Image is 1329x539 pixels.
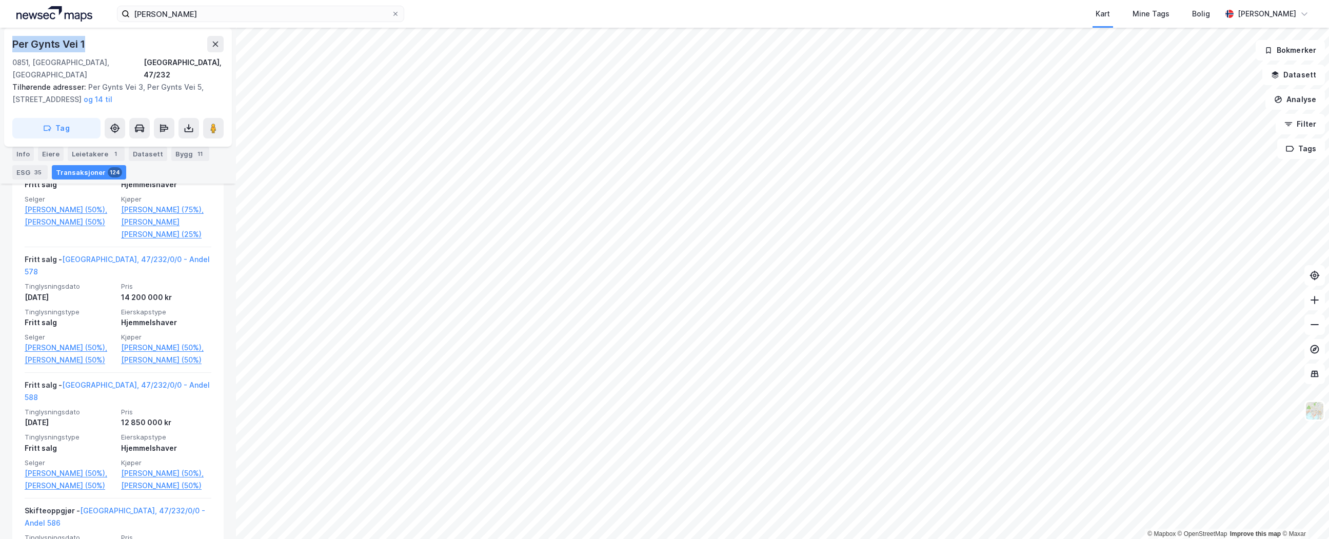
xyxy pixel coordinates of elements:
[12,147,34,161] div: Info
[121,333,211,342] span: Kjøper
[1192,8,1210,20] div: Bolig
[25,416,115,429] div: [DATE]
[25,291,115,304] div: [DATE]
[32,167,44,177] div: 35
[25,178,115,191] div: Fritt salg
[1133,8,1169,20] div: Mine Tags
[144,56,224,81] div: [GEOGRAPHIC_DATA], 47/232
[1238,8,1296,20] div: [PERSON_NAME]
[25,255,210,276] a: [GEOGRAPHIC_DATA], 47/232/0/0 - Andel 578
[25,342,115,354] a: [PERSON_NAME] (50%),
[25,204,115,216] a: [PERSON_NAME] (50%),
[25,379,211,408] div: Fritt salg -
[1230,530,1281,537] a: Improve this map
[25,316,115,329] div: Fritt salg
[121,291,211,304] div: 14 200 000 kr
[121,316,211,329] div: Hjemmelshaver
[25,505,211,533] div: Skifteoppgjør -
[1262,65,1325,85] button: Datasett
[121,354,211,366] a: [PERSON_NAME] (50%)
[25,442,115,454] div: Fritt salg
[25,506,205,527] a: [GEOGRAPHIC_DATA], 47/232/0/0 - Andel 586
[25,354,115,366] a: [PERSON_NAME] (50%)
[121,467,211,480] a: [PERSON_NAME] (50%),
[121,433,211,442] span: Eierskapstype
[1276,114,1325,134] button: Filter
[12,36,87,52] div: Per Gynts Vei 1
[121,282,211,291] span: Pris
[25,458,115,467] span: Selger
[121,442,211,454] div: Hjemmelshaver
[121,408,211,416] span: Pris
[12,83,88,91] span: Tilhørende adresser:
[12,56,144,81] div: 0851, [GEOGRAPHIC_DATA], [GEOGRAPHIC_DATA]
[68,147,125,161] div: Leietakere
[52,165,126,179] div: Transaksjoner
[25,333,115,342] span: Selger
[25,308,115,316] span: Tinglysningstype
[121,195,211,204] span: Kjøper
[25,433,115,442] span: Tinglysningstype
[121,458,211,467] span: Kjøper
[25,467,115,480] a: [PERSON_NAME] (50%),
[1096,8,1110,20] div: Kart
[1147,530,1176,537] a: Mapbox
[1265,89,1325,110] button: Analyse
[25,253,211,282] div: Fritt salg -
[16,6,92,22] img: logo.a4113a55bc3d86da70a041830d287a7e.svg
[121,178,211,191] div: Hjemmelshaver
[195,149,205,159] div: 11
[108,167,122,177] div: 124
[25,195,115,204] span: Selger
[130,6,391,22] input: Søk på adresse, matrikkel, gårdeiere, leietakere eller personer
[121,308,211,316] span: Eierskapstype
[121,416,211,429] div: 12 850 000 kr
[1278,490,1329,539] div: Kontrollprogram for chat
[171,147,209,161] div: Bygg
[12,81,215,106] div: Per Gynts Vei 3, Per Gynts Vei 5, [STREET_ADDRESS]
[25,408,115,416] span: Tinglysningsdato
[129,147,167,161] div: Datasett
[110,149,121,159] div: 1
[121,480,211,492] a: [PERSON_NAME] (50%)
[12,118,101,138] button: Tag
[1178,530,1227,537] a: OpenStreetMap
[121,204,211,216] a: [PERSON_NAME] (75%),
[121,342,211,354] a: [PERSON_NAME] (50%),
[25,381,210,402] a: [GEOGRAPHIC_DATA], 47/232/0/0 - Andel 588
[25,216,115,228] a: [PERSON_NAME] (50%)
[25,282,115,291] span: Tinglysningsdato
[1305,401,1324,421] img: Z
[12,165,48,179] div: ESG
[25,480,115,492] a: [PERSON_NAME] (50%)
[38,147,64,161] div: Eiere
[121,216,211,241] a: [PERSON_NAME] [PERSON_NAME] (25%)
[1278,490,1329,539] iframe: Chat Widget
[1277,138,1325,159] button: Tags
[1256,40,1325,61] button: Bokmerker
